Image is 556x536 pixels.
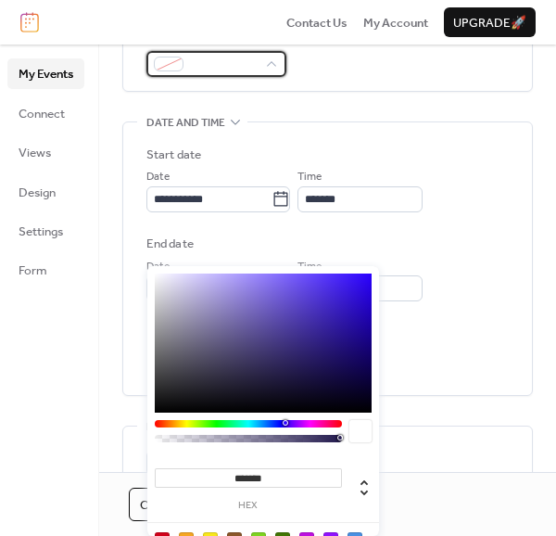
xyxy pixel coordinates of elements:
span: Date [146,258,170,276]
button: Upgrade🚀 [444,7,536,37]
span: Settings [19,223,63,241]
span: My Account [363,14,428,32]
div: Start date [146,146,201,164]
a: Form [7,255,84,285]
a: My Events [7,58,84,88]
a: Contact Us [286,13,347,32]
span: Cancel [140,496,188,515]
span: Connect [19,105,65,123]
span: Design [19,184,56,202]
a: Connect [7,98,84,128]
a: My Account [363,13,428,32]
span: Date and time [146,114,225,133]
label: hex [155,501,342,511]
span: Form [19,262,47,280]
span: Time [297,258,322,276]
span: Date [146,168,170,186]
span: Contact Us [286,14,347,32]
img: logo [20,12,39,32]
div: Event color [146,29,283,47]
span: Views [19,144,51,162]
a: Views [7,137,84,167]
a: Settings [7,216,84,246]
a: Design [7,177,84,207]
div: End date [146,235,194,253]
span: Time [297,168,322,186]
span: Upgrade 🚀 [453,14,526,32]
span: My Events [19,65,73,83]
button: Cancel [129,488,199,521]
